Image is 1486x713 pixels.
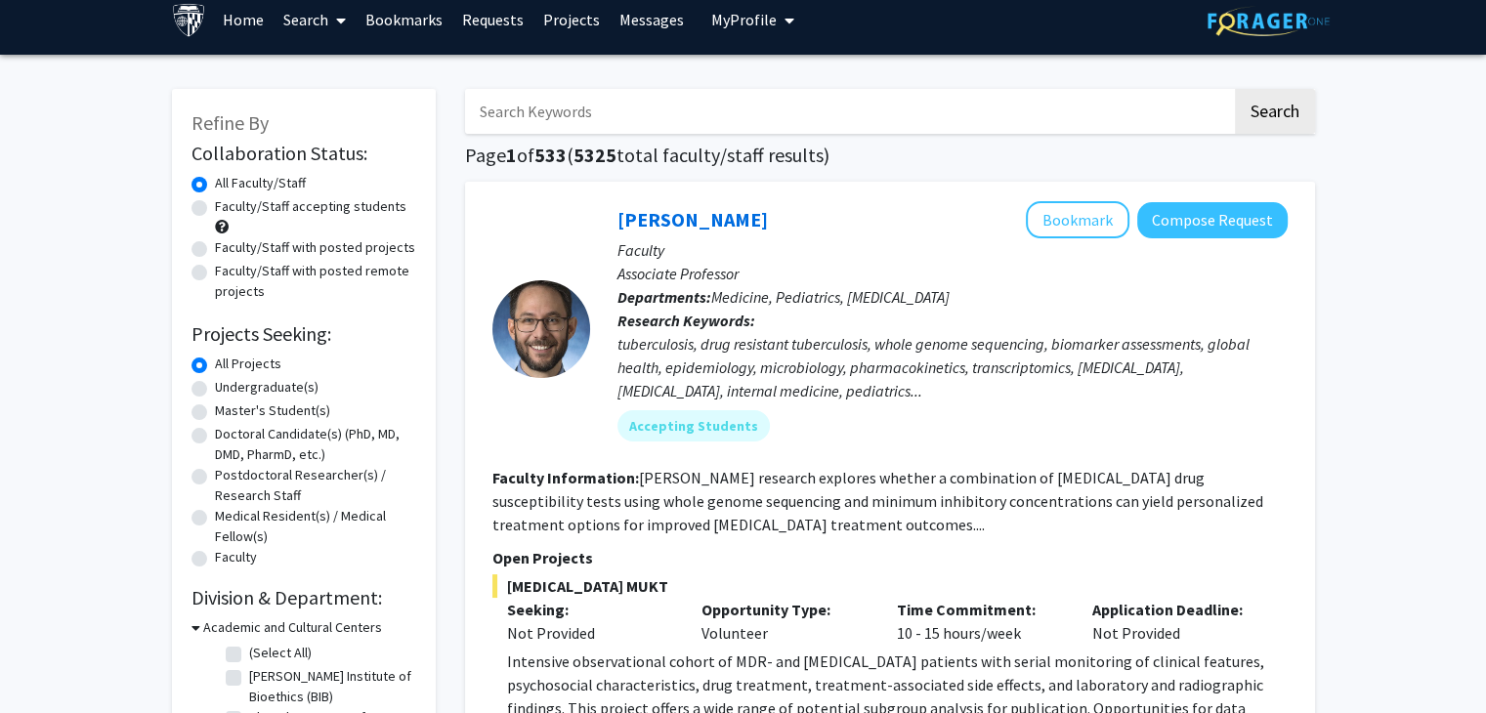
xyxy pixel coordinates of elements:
[701,598,868,621] p: Opportunity Type:
[215,173,306,193] label: All Faculty/Staff
[249,643,312,663] label: (Select All)
[882,598,1078,645] div: 10 - 15 hours/week
[617,410,770,441] mat-chip: Accepting Students
[215,377,318,398] label: Undergraduate(s)
[1078,598,1273,645] div: Not Provided
[215,261,416,302] label: Faculty/Staff with posted remote projects
[215,237,415,258] label: Faculty/Staff with posted projects
[617,311,755,330] b: Research Keywords:
[617,238,1288,262] p: Faculty
[711,287,950,307] span: Medicine, Pediatrics, [MEDICAL_DATA]
[191,586,416,609] h2: Division & Department:
[573,143,616,167] span: 5325
[507,598,673,621] p: Seeking:
[203,617,382,638] h3: Academic and Cultural Centers
[215,196,406,217] label: Faculty/Staff accepting students
[1026,201,1129,238] button: Add Jeffrey Tornheim to Bookmarks
[215,424,416,465] label: Doctoral Candidate(s) (PhD, MD, DMD, PharmD, etc.)
[172,3,206,37] img: Johns Hopkins University Logo
[1092,598,1258,621] p: Application Deadline:
[492,546,1288,569] p: Open Projects
[492,468,639,487] b: Faculty Information:
[617,262,1288,285] p: Associate Professor
[15,625,83,698] iframe: Chat
[492,468,1263,534] fg-read-more: [PERSON_NAME] research explores whether a combination of [MEDICAL_DATA] drug susceptibility tests...
[492,574,1288,598] span: [MEDICAL_DATA] MUKT
[249,666,411,707] label: [PERSON_NAME] Institute of Bioethics (BIB)
[617,207,768,231] a: [PERSON_NAME]
[215,506,416,547] label: Medical Resident(s) / Medical Fellow(s)
[897,598,1063,621] p: Time Commitment:
[1235,89,1315,134] button: Search
[465,144,1315,167] h1: Page of ( total faculty/staff results)
[506,143,517,167] span: 1
[215,465,416,506] label: Postdoctoral Researcher(s) / Research Staff
[617,287,711,307] b: Departments:
[507,621,673,645] div: Not Provided
[534,143,567,167] span: 533
[215,547,257,567] label: Faculty
[191,322,416,346] h2: Projects Seeking:
[191,142,416,165] h2: Collaboration Status:
[215,400,330,421] label: Master's Student(s)
[191,110,269,135] span: Refine By
[215,354,281,374] label: All Projects
[1137,202,1288,238] button: Compose Request to Jeffrey Tornheim
[465,89,1232,134] input: Search Keywords
[1208,6,1330,36] img: ForagerOne Logo
[687,598,882,645] div: Volunteer
[711,10,777,29] span: My Profile
[617,332,1288,402] div: tuberculosis, drug resistant tuberculosis, whole genome sequencing, biomarker assessments, global...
